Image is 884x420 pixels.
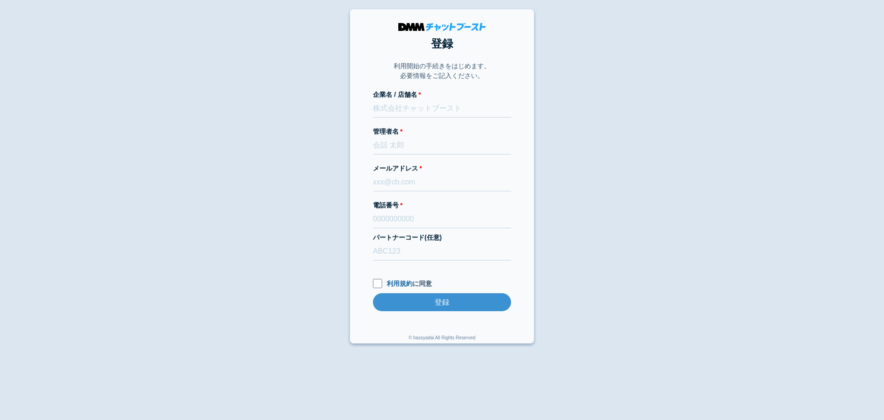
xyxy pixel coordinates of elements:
input: ABC123 [373,243,511,260]
label: メールアドレス [373,164,511,173]
img: DMMチャットブースト [398,23,486,31]
label: パートナーコード(任意) [373,233,511,243]
input: 0000000000 [373,210,511,228]
label: 企業名 / 店舗名 [373,90,511,100]
input: 会話 太郎 [373,136,511,154]
a: 利用規約 [387,280,413,287]
div: © hassyadai All Rights Reserved [408,334,475,343]
input: 利用規約に同意 [373,279,382,288]
label: 電話番号 [373,201,511,210]
label: 管理者名 [373,127,511,136]
input: 登録 [373,293,511,311]
input: 株式会社チャットブースト [373,100,511,118]
p: 利用開始の手続きをはじめます。 必要情報をご記入ください。 [394,61,490,81]
label: に同意 [373,279,511,289]
input: xxx@cb.com [373,173,511,191]
h1: 登録 [373,35,511,52]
